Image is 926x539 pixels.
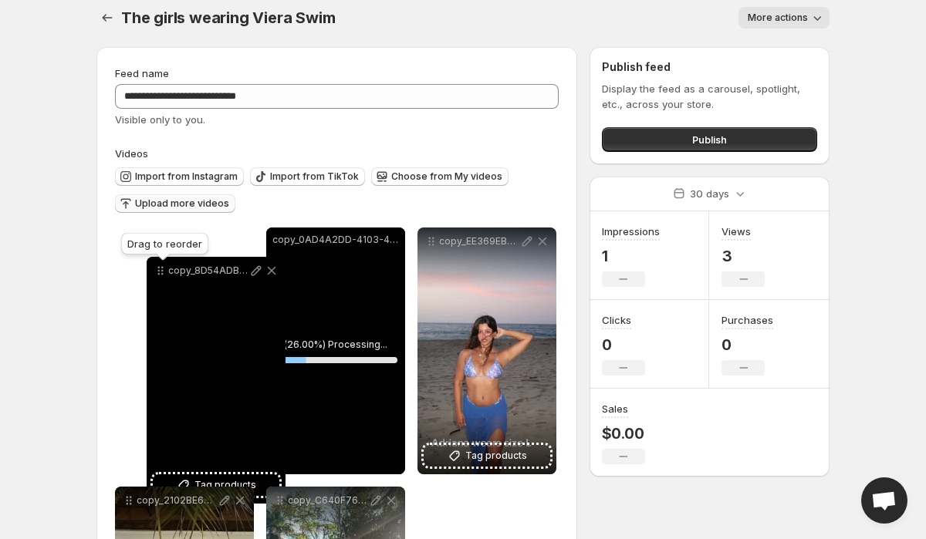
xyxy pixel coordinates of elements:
span: Feed name [115,67,169,79]
p: copy_2102BE65-4B3C-4231-92EB-688F7896552A [137,494,217,507]
button: Import from TikTok [250,167,365,186]
p: copy_0AD4A2DD-4103-426E-87CB-0C9DDD0EC17B [272,234,399,246]
button: Choose from My videos [371,167,509,186]
div: Open chat [861,477,907,524]
button: Tag products [424,445,550,467]
span: Choose from My videos [391,170,502,183]
p: copy_EE369EB6-0874-4BD1-9BA3-83AE493AF8A1 [439,235,519,248]
span: The girls wearing Viera Swim [121,8,335,27]
button: Import from Instagram [115,167,244,186]
p: Display the feed as a carousel, spotlight, etc., across your store. [602,81,817,112]
p: 1 [602,247,660,265]
span: Visible only to you. [115,113,205,126]
span: Upload more videos [135,197,229,210]
p: 0 [722,335,773,354]
p: copy_8D54ADB7-68B6-4C69-9815-3552CB14611F [168,264,248,277]
span: Import from Instagram [135,170,238,183]
h3: Views [722,224,751,239]
h3: Clicks [602,312,631,328]
h3: Sales [602,401,628,416]
button: More actions [738,7,830,29]
span: Tag products [194,477,256,493]
h3: Impressions [602,224,660,239]
p: copy_C640F760-2B43-48B5-AA49-AFB7DB6C4503 [288,494,368,507]
div: copy_8D54ADB7-68B6-4C69-9815-3552CB14611FTag products [147,257,286,504]
p: 3 [722,247,765,265]
span: Publish [692,132,727,147]
span: Videos [115,147,148,160]
button: Settings [96,7,118,29]
span: Import from TikTok [270,170,359,183]
h2: Publish feed [602,59,817,75]
button: Tag products [153,474,279,496]
button: Publish [602,127,817,152]
p: $0.00 [602,424,645,443]
p: 0 [602,335,645,354]
span: Tag products [465,448,527,463]
span: More actions [748,12,808,24]
div: copy_0AD4A2DD-4103-426E-87CB-0C9DDD0EC17B(26.00%) Processing...26% [266,227,405,474]
h3: Purchases [722,312,773,328]
button: Upload more videos [115,194,235,213]
p: 30 days [690,186,729,201]
div: copy_EE369EB6-0874-4BD1-9BA3-83AE493AF8A1Tag products [417,227,556,474]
